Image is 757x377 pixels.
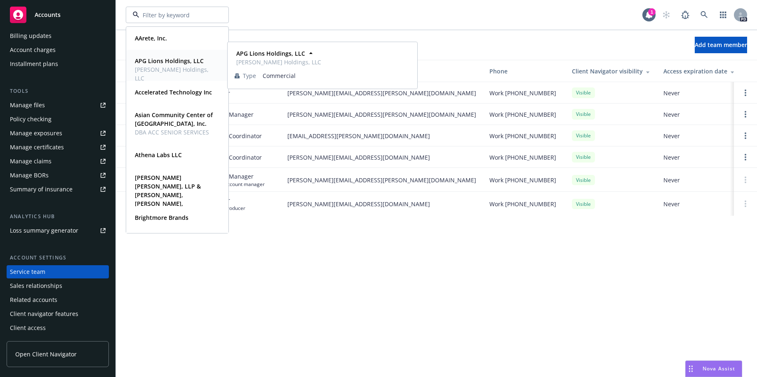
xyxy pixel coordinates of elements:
a: Policy checking [7,113,109,126]
span: [EMAIL_ADDRESS][PERSON_NAME][DOMAIN_NAME] [287,132,476,140]
span: Work [PHONE_NUMBER] [489,89,556,97]
div: Related accounts [10,293,57,306]
strong: Accelerated Technology Inc [135,88,212,96]
div: Client access [10,321,46,335]
span: [PERSON_NAME][EMAIL_ADDRESS][DOMAIN_NAME] [287,153,476,162]
a: Report a Bug [677,7,694,23]
a: Manage BORs [7,169,109,182]
div: Manage certificates [10,141,64,154]
span: Type [243,71,256,80]
strong: Athena Labs LLC [135,151,182,159]
span: Never [663,89,741,97]
a: Installment plans [7,57,109,71]
div: Client Navigator visibility [572,67,650,75]
strong: APG Lions Holdings, LLC [236,49,305,57]
div: Visible [572,109,595,119]
a: Open options [741,152,750,162]
a: Billing updates [7,29,109,42]
span: Work [PHONE_NUMBER] [489,110,556,119]
div: Summary of insurance [10,183,73,196]
a: Sales relationships [7,279,109,292]
div: Billing updates [10,29,52,42]
strong: AArete, Inc. [135,34,167,42]
div: Policy checking [10,113,52,126]
div: Drag to move [686,361,696,377]
a: Related accounts [7,293,109,306]
span: Account Manager [205,172,265,181]
span: Account Coordinator [205,132,262,140]
span: Never [663,153,741,162]
a: Open options [741,131,750,141]
span: [PERSON_NAME][EMAIL_ADDRESS][PERSON_NAME][DOMAIN_NAME] [287,89,476,97]
div: Manage BORs [10,169,49,182]
a: Client navigator features [7,307,109,320]
div: Visible [572,87,595,98]
span: Never [663,200,741,208]
a: Client access [7,321,109,335]
span: Work [PHONE_NUMBER] [489,176,556,184]
div: Visible [572,199,595,209]
a: Accounts [7,3,109,26]
div: Loss summary generator [10,224,78,237]
div: Visible [572,152,595,162]
span: [PERSON_NAME][EMAIL_ADDRESS][PERSON_NAME][DOMAIN_NAME] [287,176,476,184]
div: Access expiration date [663,67,741,75]
span: [PERSON_NAME][EMAIL_ADDRESS][PERSON_NAME][DOMAIN_NAME] [287,110,476,119]
span: Account Manager [205,110,254,119]
a: Manage exposures [7,127,109,140]
span: Commercial [263,71,410,80]
span: Open Client Navigator [15,350,77,358]
a: Manage files [7,99,109,112]
span: Accounts [35,12,61,18]
a: Open options [741,88,750,98]
strong: Brightmore Brands [135,214,188,221]
a: Summary of insurance [7,183,109,196]
div: Service team [10,265,45,278]
div: Phone [489,67,559,75]
div: Sales relationships [10,279,62,292]
span: DBA ACC SENIOR SERVICES [135,128,218,137]
span: Work [PHONE_NUMBER] [489,132,556,140]
span: [PERSON_NAME] Holdings, LLC [135,65,218,82]
div: Visible [572,175,595,185]
span: Primary account manager [205,181,265,188]
span: Never [663,132,741,140]
span: Account Coordinator [205,153,262,162]
div: Account charges [10,43,56,57]
div: Tools [7,87,109,95]
div: 1 [648,8,656,16]
strong: APG Lions Holdings, LLC [135,57,204,65]
span: [PERSON_NAME] Holdings, LLC [236,58,321,66]
span: Work [PHONE_NUMBER] [489,200,556,208]
div: Account settings [7,254,109,262]
a: Account charges [7,43,109,57]
a: Switch app [715,7,731,23]
span: Never [663,176,741,184]
div: Installment plans [10,57,58,71]
span: [PERSON_NAME][EMAIL_ADDRESS][DOMAIN_NAME] [287,200,476,208]
a: Open options [741,109,750,119]
div: Analytics hub [7,212,109,221]
span: Never [663,110,741,119]
a: Loss summary generator [7,224,109,237]
a: Search [696,7,712,23]
span: Add team member [695,41,747,49]
input: Filter by keyword [139,11,212,19]
a: Start snowing [658,7,675,23]
a: Manage certificates [7,141,109,154]
div: Manage claims [10,155,52,168]
a: Manage claims [7,155,109,168]
button: Add team member [695,37,747,53]
strong: Asian Community Center of [GEOGRAPHIC_DATA], Inc. [135,111,213,127]
span: Nova Assist [703,365,735,372]
a: Service team [7,265,109,278]
span: Work [PHONE_NUMBER] [489,153,556,162]
strong: [PERSON_NAME] [PERSON_NAME], LLP & [PERSON_NAME], [PERSON_NAME], [PERSON_NAME] and [PERSON_NAME], PC [135,174,201,225]
div: Visible [572,130,595,141]
div: Manage exposures [10,127,62,140]
div: Manage files [10,99,45,112]
button: Nova Assist [685,361,742,377]
div: Client navigator features [10,307,78,320]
